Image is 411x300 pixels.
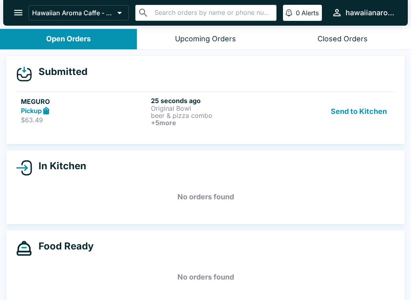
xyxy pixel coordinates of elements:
[32,9,114,17] p: Hawaiian Aroma Caffe - Waikiki Beachcomber
[152,7,273,18] input: Search orders by name or phone number
[16,91,395,131] a: MEGUROPickup$63.4925 seconds agoOriginal Bowlbeer & pizza combo+5moreSend to Kitchen
[32,240,94,252] h4: Food Ready
[175,34,236,44] div: Upcoming Orders
[28,5,129,20] button: Hawaiian Aroma Caffe - Waikiki Beachcomber
[21,107,42,115] strong: Pickup
[317,34,368,44] div: Closed Orders
[46,34,91,44] div: Open Orders
[21,97,148,106] h5: MEGURO
[16,182,395,211] h5: No orders found
[32,160,86,172] h4: In Kitchen
[346,8,395,18] div: hawaiianaromacaffe
[328,4,398,21] button: hawaiianaromacaffe
[151,97,278,105] h6: 25 seconds ago
[301,9,319,17] p: Alerts
[151,119,278,126] h6: + 5 more
[151,112,278,119] p: beer & pizza combo
[16,263,395,292] h5: No orders found
[328,97,390,126] button: Send to Kitchen
[21,116,148,124] p: $63.49
[8,2,28,23] button: open drawer
[296,9,300,17] p: 0
[151,105,278,112] p: Original Bowl
[32,66,87,78] h4: Submitted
